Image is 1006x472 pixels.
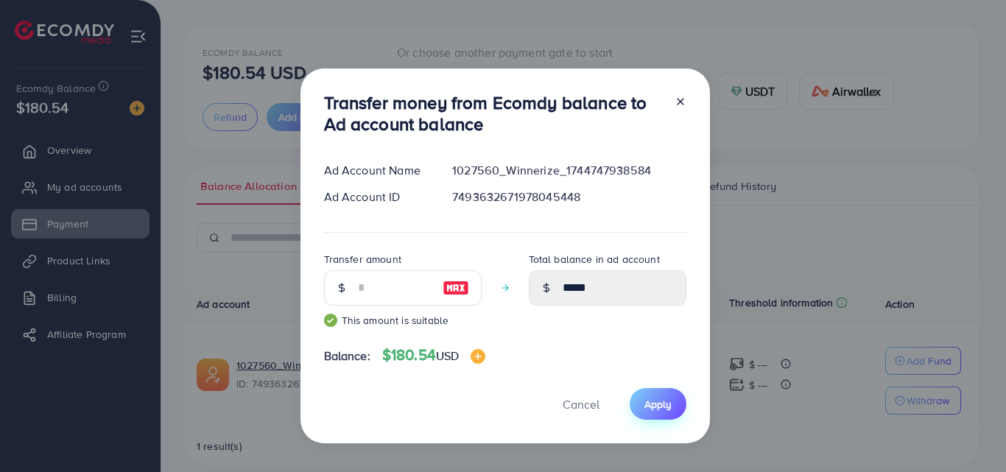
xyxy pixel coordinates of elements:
h4: $180.54 [382,346,486,364]
button: Cancel [544,388,618,420]
button: Apply [630,388,686,420]
small: This amount is suitable [324,313,482,328]
div: 7493632671978045448 [440,189,697,205]
label: Transfer amount [324,252,401,267]
div: 1027560_Winnerize_1744747938584 [440,162,697,179]
span: Balance: [324,348,370,364]
h3: Transfer money from Ecomdy balance to Ad account balance [324,92,663,135]
img: guide [324,314,337,327]
span: USD [436,348,459,364]
label: Total balance in ad account [529,252,660,267]
span: Cancel [563,396,599,412]
img: image [443,279,469,297]
div: Ad Account ID [312,189,441,205]
iframe: Chat [943,406,995,461]
img: image [471,349,485,364]
span: Apply [644,397,672,412]
div: Ad Account Name [312,162,441,179]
